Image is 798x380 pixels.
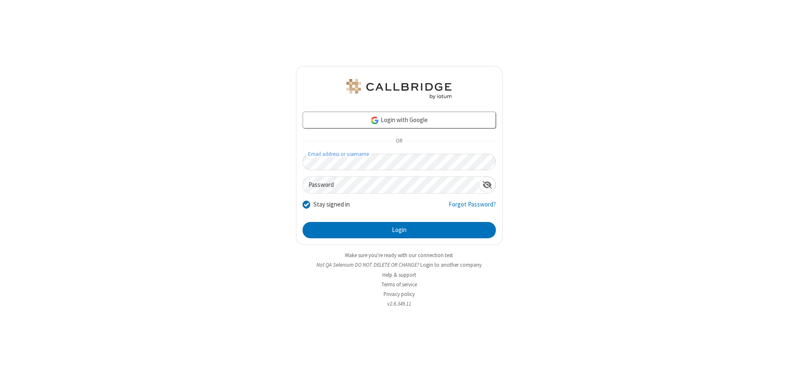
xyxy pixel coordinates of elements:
a: Privacy policy [384,291,415,298]
a: Login with Google [303,112,496,128]
input: Password [303,177,479,193]
div: Show password [479,177,495,192]
a: Forgot Password? [449,200,496,216]
img: QA Selenium DO NOT DELETE OR CHANGE [345,79,453,99]
button: Login to another company [420,261,482,269]
img: google-icon.png [370,116,379,125]
li: Not QA Selenium DO NOT DELETE OR CHANGE? [296,261,503,269]
a: Terms of service [381,281,417,288]
label: Stay signed in [313,200,350,209]
span: OR [392,135,406,147]
li: v2.6.349.11 [296,300,503,308]
input: Email address or username [303,154,496,170]
a: Help & support [382,271,416,278]
button: Login [303,222,496,239]
a: Make sure you're ready with our connection test [345,252,453,259]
